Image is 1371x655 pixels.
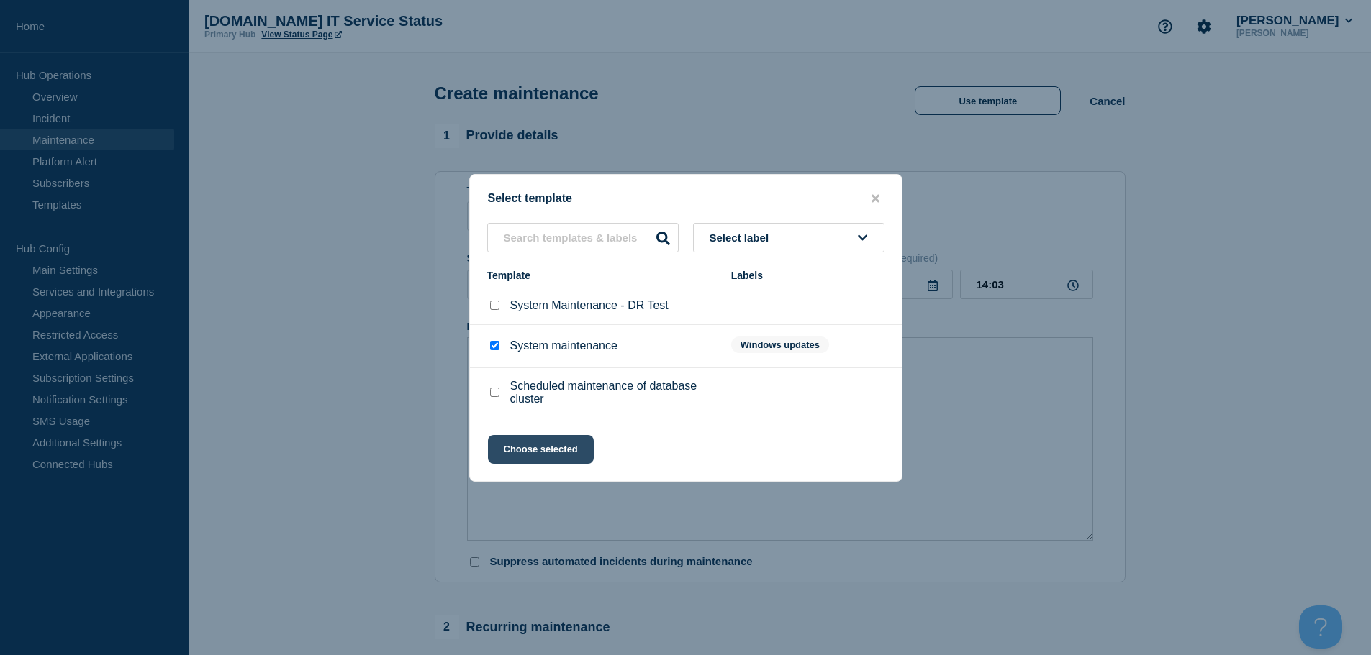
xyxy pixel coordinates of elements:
[510,380,717,406] p: Scheduled maintenance of database cluster
[731,336,829,353] span: Windows updates
[710,232,775,244] span: Select label
[490,388,499,397] input: Scheduled maintenance of database cluster checkbox
[490,301,499,310] input: System Maintenance - DR Test checkbox
[731,270,884,281] div: Labels
[470,192,902,206] div: Select template
[867,192,884,206] button: close button
[488,435,594,464] button: Choose selected
[487,223,679,252] input: Search templates & labels
[490,341,499,350] input: System maintenance checkbox
[487,270,717,281] div: Template
[510,339,617,352] p: System maintenance
[510,299,669,312] p: System Maintenance - DR Test
[693,223,884,252] button: Select label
